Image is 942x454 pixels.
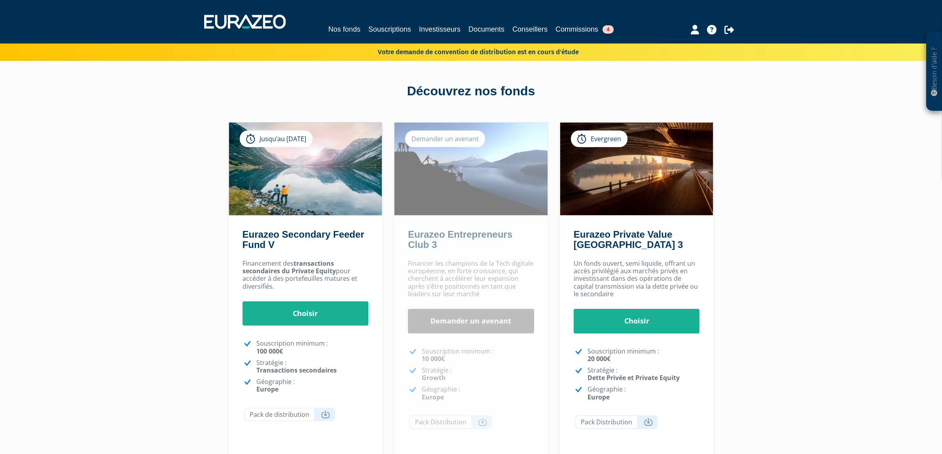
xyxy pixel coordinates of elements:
p: Un fonds ouvert, semi liquide, offrant un accès privilégié aux marchés privés en investissant dan... [574,260,700,298]
p: Stratégie : [422,367,534,382]
a: Eurazeo Entrepreneurs Club 3 [408,229,512,250]
strong: Transactions secondaires [256,366,337,375]
p: Géographie : [422,386,534,401]
img: Eurazeo Entrepreneurs Club 3 [394,123,548,215]
a: Eurazeo Private Value [GEOGRAPHIC_DATA] 3 [574,229,683,250]
a: Demander un avenant [408,309,534,333]
img: Eurazeo Private Value Europe 3 [560,123,713,215]
p: Souscription minimum : [588,348,700,363]
strong: Europe [422,393,444,401]
div: Evergreen [571,131,627,147]
strong: transactions secondaires du Private Equity [243,259,336,275]
a: Pack de distribution [244,408,335,422]
p: Votre demande de convention de distribution est en cours d'étude [355,45,579,57]
a: Commissions4 [555,24,614,35]
a: Documents [468,24,504,35]
p: Stratégie : [256,359,369,374]
strong: Europe [256,385,279,393]
p: Géographie : [256,378,369,393]
a: Souscriptions [368,24,411,35]
strong: 100 000€ [256,347,283,356]
a: Choisir [243,301,369,326]
a: Conseillers [512,24,548,35]
img: 1732889491-logotype_eurazeo_blanc_rvb.png [204,15,286,29]
strong: Growth [422,373,446,382]
a: Pack Distribution [409,415,492,429]
a: Investisseurs [419,24,461,35]
strong: Dette Privée et Private Equity [588,373,680,382]
div: Jusqu’au [DATE] [240,131,313,147]
p: Géographie : [588,386,700,401]
span: 4 [603,25,614,34]
p: Stratégie : [588,367,700,382]
p: Financer les champions de la Tech digitale européenne, en forte croissance, qui cherchent à accél... [408,260,534,298]
div: Découvrez nos fonds [246,82,697,100]
strong: 10 000€ [422,354,445,363]
p: Financement des pour accéder à des portefeuilles matures et diversifiés. [243,260,369,290]
p: Besoin d'aide ? [930,36,939,107]
div: Demander un avenant [405,131,485,147]
a: Pack Distribution [575,415,658,429]
img: Eurazeo Secondary Feeder Fund V [229,123,382,215]
strong: Europe [588,393,610,401]
strong: 20 000€ [588,354,610,363]
a: Eurazeo Secondary Feeder Fund V [243,229,364,250]
p: Souscription minimum : [422,348,534,363]
a: Nos fonds [328,24,360,36]
a: Choisir [574,309,700,333]
p: Souscription minimum : [256,340,369,355]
